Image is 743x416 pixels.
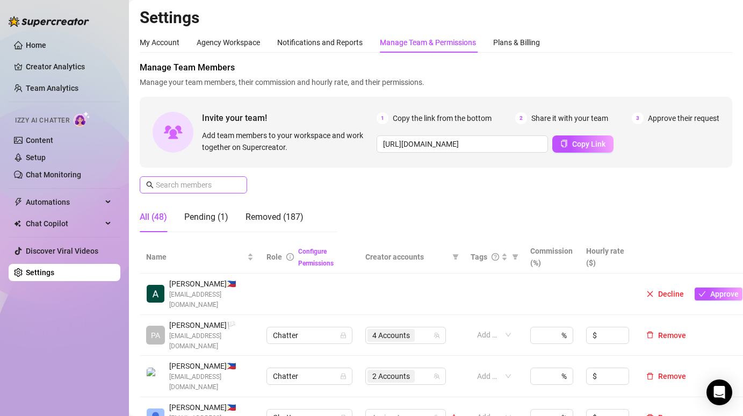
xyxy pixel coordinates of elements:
[452,254,459,260] span: filter
[340,373,347,379] span: lock
[26,136,53,145] a: Content
[146,181,154,189] span: search
[642,329,690,342] button: Remove
[286,253,294,261] span: info-circle
[552,135,614,153] button: Copy Link
[377,112,388,124] span: 1
[26,153,46,162] a: Setup
[434,373,440,379] span: team
[492,253,499,261] span: question-circle
[367,370,415,383] span: 2 Accounts
[26,215,102,232] span: Chat Copilot
[169,290,254,310] span: [EMAIL_ADDRESS][DOMAIN_NAME]
[646,372,654,380] span: delete
[471,251,487,263] span: Tags
[151,329,160,341] span: PA
[512,254,518,260] span: filter
[169,401,254,413] span: [PERSON_NAME] 🇵🇭
[706,379,732,405] div: Open Intercom Messenger
[246,211,304,224] div: Removed (187)
[26,58,112,75] a: Creator Analytics
[140,37,179,48] div: My Account
[340,332,347,339] span: lock
[26,268,54,277] a: Settings
[156,179,232,191] input: Search members
[510,249,521,265] span: filter
[572,140,605,148] span: Copy Link
[277,37,363,48] div: Notifications and Reports
[372,370,410,382] span: 2 Accounts
[146,251,245,263] span: Name
[26,41,46,49] a: Home
[632,112,644,124] span: 3
[642,288,688,300] button: Decline
[140,8,732,28] h2: Settings
[560,140,568,147] span: copy
[202,111,377,125] span: Invite your team!
[367,329,415,342] span: 4 Accounts
[147,368,164,385] img: Aiza Bayas
[393,112,492,124] span: Copy the link from the bottom
[273,368,346,384] span: Chatter
[365,251,448,263] span: Creator accounts
[169,278,254,290] span: [PERSON_NAME] 🇵🇭
[26,84,78,92] a: Team Analytics
[273,327,346,343] span: Chatter
[531,112,608,124] span: Share it with your team
[372,329,410,341] span: 4 Accounts
[646,331,654,339] span: delete
[524,241,580,274] th: Commission (%)
[658,290,684,298] span: Decline
[14,198,23,206] span: thunderbolt
[380,37,476,48] div: Manage Team & Permissions
[450,249,461,265] span: filter
[642,370,690,383] button: Remove
[26,170,81,179] a: Chat Monitoring
[493,37,540,48] div: Plans & Billing
[298,248,334,267] a: Configure Permissions
[169,360,254,372] span: [PERSON_NAME] 🇵🇭
[580,241,636,274] th: Hourly rate ($)
[515,112,527,124] span: 2
[26,193,102,211] span: Automations
[197,37,260,48] div: Agency Workspace
[26,247,98,255] a: Discover Viral Videos
[184,211,228,224] div: Pending (1)
[9,16,89,27] img: logo-BBDzfeDw.svg
[169,331,254,352] span: [EMAIL_ADDRESS][DOMAIN_NAME]
[266,253,282,261] span: Role
[658,331,686,340] span: Remove
[140,211,167,224] div: All (48)
[147,285,164,303] img: Aviyah Agustin
[169,372,254,392] span: [EMAIL_ADDRESS][DOMAIN_NAME]
[434,332,440,339] span: team
[169,319,254,331] span: [PERSON_NAME] 🏳️
[140,76,732,88] span: Manage your team members, their commission and hourly rate, and their permissions.
[698,290,706,298] span: check
[74,111,90,127] img: AI Chatter
[14,220,21,227] img: Chat Copilot
[202,130,372,153] span: Add team members to your workspace and work together on Supercreator.
[710,290,739,298] span: Approve
[15,116,69,126] span: Izzy AI Chatter
[140,241,260,274] th: Name
[646,290,654,298] span: close
[658,372,686,381] span: Remove
[695,288,742,300] button: Approve
[140,61,732,74] span: Manage Team Members
[648,112,719,124] span: Approve their request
